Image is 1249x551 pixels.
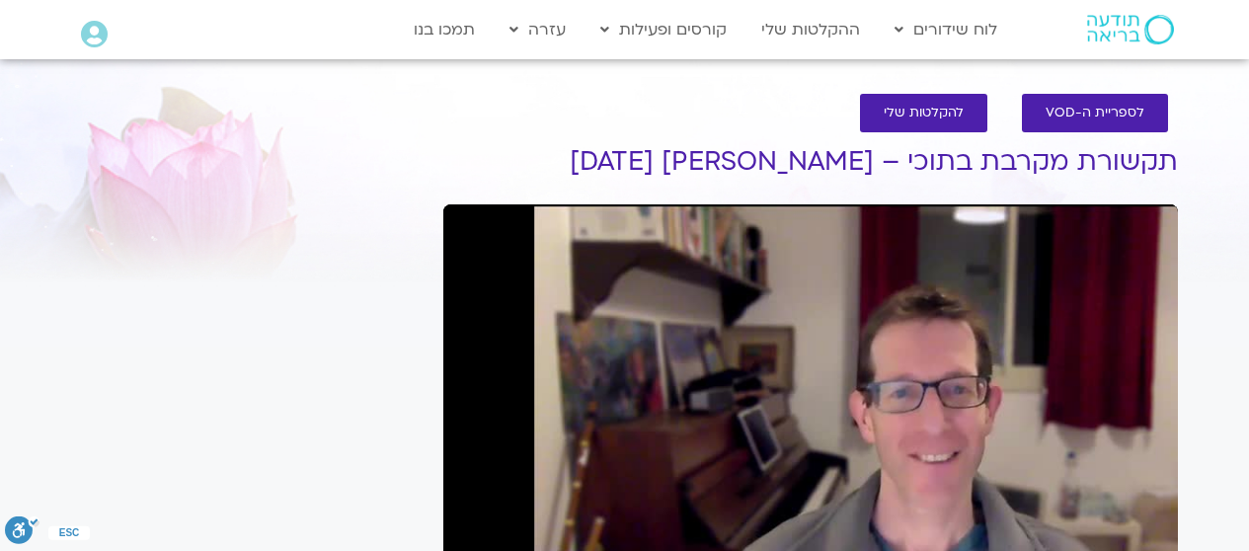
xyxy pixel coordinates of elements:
[590,11,737,48] a: קורסים ופעילות
[1087,15,1174,44] img: תודעה בריאה
[884,106,964,120] span: להקלטות שלי
[443,147,1178,177] h1: תקשורת מקרבת בתוכי – [PERSON_NAME] [DATE]
[1046,106,1144,120] span: לספריית ה-VOD
[1022,94,1168,132] a: לספריית ה-VOD
[500,11,576,48] a: עזרה
[885,11,1007,48] a: לוח שידורים
[751,11,870,48] a: ההקלטות שלי
[404,11,485,48] a: תמכו בנו
[860,94,987,132] a: להקלטות שלי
